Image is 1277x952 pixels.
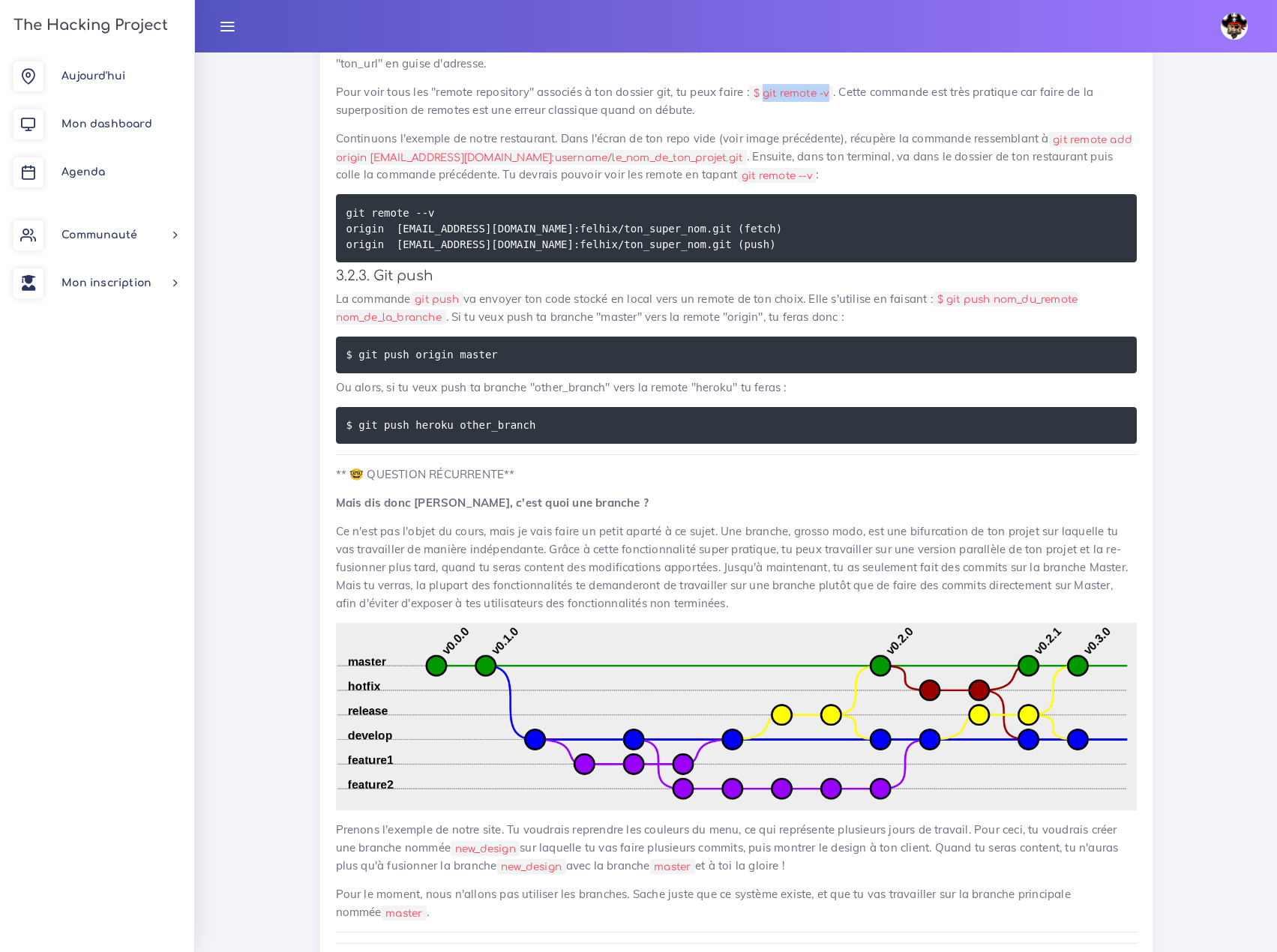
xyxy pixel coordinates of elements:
span: Communauté [61,229,137,241]
img: avatar [1221,13,1248,40]
strong: Mais dis donc [PERSON_NAME], c'est quoi une branche ? [336,495,649,510]
code: master [382,906,427,921]
code: $ git push origin master [346,346,502,363]
code: new_design [451,841,520,857]
code: git remote --v [737,168,816,184]
p: Continuons l'exemple de notre restaurant. Dans l'écran de ton repo vide (voir image précédente), ... [336,130,1137,184]
p: Pour le moment, nous n'allons pas utiliser les branches. Sache juste que ce système existe, et qu... [336,885,1137,921]
p: Ce n'est pas l'objet du cours, mais je vais faire un petit aparté à ce sujet. Une branche, grosso... [336,522,1137,612]
code: git remote --v origin [EMAIL_ADDRESS][DOMAIN_NAME]:felhix/ton_super_nom.git (fetch) origin [EMAIL... [346,205,783,253]
h3: The Hacking Project [9,17,168,34]
p: Pour voir tous les "remote repository" associés à ton dossier git, tu peux faire : . Cette comman... [336,83,1137,119]
img: fKP7zaP.png [336,623,1137,811]
code: $ git remote -v [749,85,833,101]
p: Prenons l'exemple de notre site. Tu voudrais reprendre les couleurs du menu, ce qui représente pl... [336,821,1137,875]
code: new_design [497,859,566,875]
span: Mon dashboard [61,118,152,130]
p: ** 🤓 QUESTION RÉCURRENTE** [336,466,1137,483]
p: La commande va envoyer ton code stocké en local vers un remote de ton choix. Elle s'utilise en fa... [336,290,1137,326]
code: git push [411,292,463,307]
span: Agenda [61,166,105,178]
code: $ git push heroku other_branch [346,417,540,433]
span: Mon inscription [61,277,151,289]
code: master [650,859,695,875]
p: Ou alors, si tu veux push ta branche "other_branch" vers la remote "heroku" tu feras : [336,379,1137,397]
span: Aujourd'hui [61,70,125,82]
h4: 3.2.3. Git push [336,268,1137,284]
